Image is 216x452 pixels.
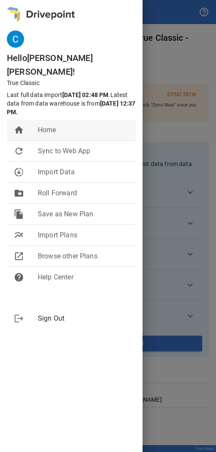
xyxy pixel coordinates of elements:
[14,167,24,177] span: downloading
[38,188,129,198] span: Roll Forward
[14,313,24,324] span: logout
[14,251,24,261] span: open_in_new
[14,272,24,282] span: help
[14,230,24,240] span: multiline_chart
[14,209,24,219] span: file_copy
[38,146,129,156] span: Sync to Web App
[38,209,129,219] span: Save as New Plan
[38,230,129,240] span: Import Plans
[38,251,129,261] span: Browse other Plans
[62,91,108,98] b: [DATE] 02:48 PM
[38,125,129,135] span: Home
[14,125,24,135] span: home
[7,91,139,116] p: Last full data import . Latest data from data warehouse is from
[38,272,129,282] span: Help Center
[38,167,129,177] span: Import Data
[7,79,143,87] p: True Classic
[7,30,24,48] img: ACg8ocLFbL_rT5x5xgjbpb5kYjnu8ZMak4Vt5SP-79dC7mTEgYcsdA=s96-c
[38,313,129,324] span: Sign Out
[14,188,24,198] span: drive_file_move
[14,146,24,156] span: refresh
[7,51,143,79] h6: Hello [PERSON_NAME] [PERSON_NAME] !
[7,7,75,22] img: logo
